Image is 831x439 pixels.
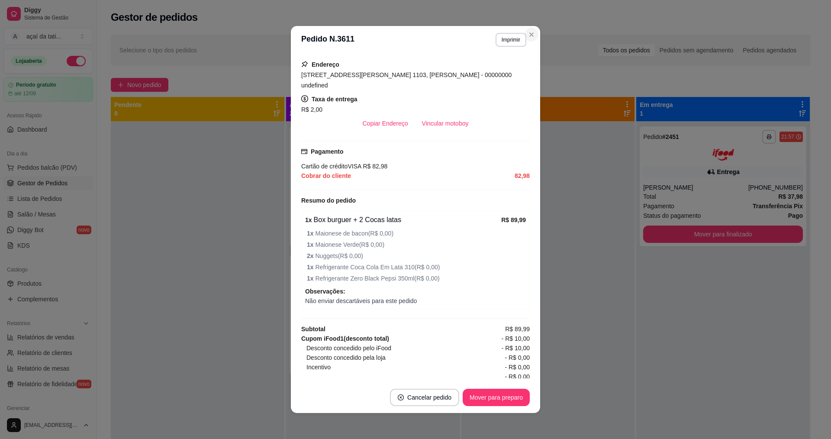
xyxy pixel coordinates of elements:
span: Refrigerante Zero Black Pepsi 350ml ( R$ 0,00 ) [307,274,526,283]
strong: Taxa de entrega [312,96,358,103]
span: Refrigerante Coca Cola Em Lata 310 ( R$ 0,00 ) [307,262,526,272]
span: - R$ 10,00 [502,334,530,343]
strong: Cupom iFood 1 (desconto total) [301,335,389,342]
div: Box burguer + 2 Cocas latas [305,215,501,225]
button: Imprimir [496,33,526,47]
span: - R$ 10,00 [502,343,530,353]
span: Incentivo [306,362,331,372]
button: Mover para preparo [463,389,530,406]
strong: Subtotal [301,326,325,332]
button: Copiar Endereço [356,115,415,132]
span: Desconto concedido pelo iFood [306,343,391,353]
strong: Resumo do pedido [301,197,356,204]
span: Desconto concedido pela loja [306,353,386,362]
span: Maionese Verde ( R$ 0,00 ) [307,240,526,249]
strong: Pagamento [311,148,343,155]
strong: 1 x [307,230,315,237]
span: [STREET_ADDRESS][PERSON_NAME] 1103, [PERSON_NAME] - 00000000 undefined [301,71,512,89]
strong: R$ 89,99 [501,216,526,223]
span: Cartão de crédito VISA [301,163,361,170]
span: R$ 89,99 [505,324,530,334]
span: Não enviar descartáveis para este pedido [305,296,526,306]
button: Vincular motoboy [415,115,476,132]
span: - R$ 0,00 [505,372,530,381]
h3: Pedido N. 3611 [301,33,354,47]
button: close-circleCancelar pedido [390,389,459,406]
span: - R$ 0,00 [505,362,530,372]
strong: 2 x [307,252,315,259]
span: - R$ 0,00 [505,353,530,362]
span: Maionese de bacon ( R$ 0,00 ) [307,229,526,238]
span: pushpin [301,61,308,68]
strong: Observações: [305,288,345,295]
span: Nuggets ( R$ 0,00 ) [307,251,526,261]
span: dollar [301,95,308,102]
span: R$ 82,98 [361,163,388,170]
strong: 1 x [305,216,312,223]
span: Cobrar do cliente [301,171,351,181]
button: Close [525,28,538,42]
strong: 82,98 [515,172,530,179]
span: close-circle [398,394,404,400]
strong: 1 x [307,264,315,271]
strong: Endereço [312,61,339,68]
span: credit-card [301,148,307,155]
strong: 1 x [307,241,315,248]
span: R$ 2,00 [301,106,322,113]
strong: 1 x [307,275,315,282]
